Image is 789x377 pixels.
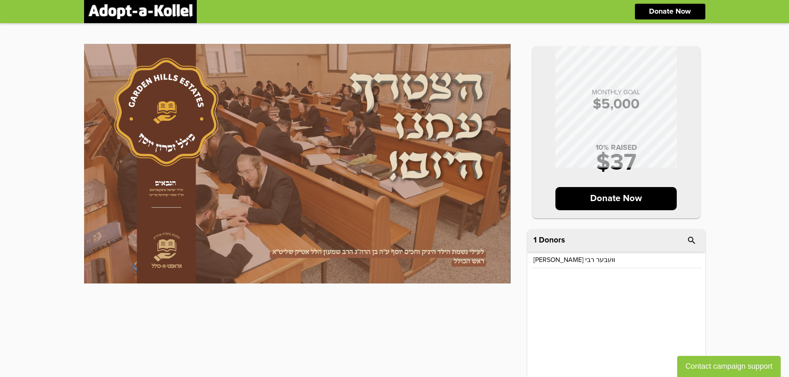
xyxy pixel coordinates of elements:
[88,4,193,19] img: logonobg.png
[687,235,697,245] i: search
[649,8,691,15] p: Donate Now
[533,236,537,244] span: 1
[84,44,511,283] img: PDbO9MIRQ3.kjX7ySf5sE.jpg
[540,89,692,96] p: MONTHLY GOAL
[540,97,692,111] p: $
[533,256,615,264] p: [PERSON_NAME] וועבער רבי
[677,356,781,377] button: Contact campaign support
[539,236,565,244] p: Donors
[555,187,677,210] p: Donate Now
